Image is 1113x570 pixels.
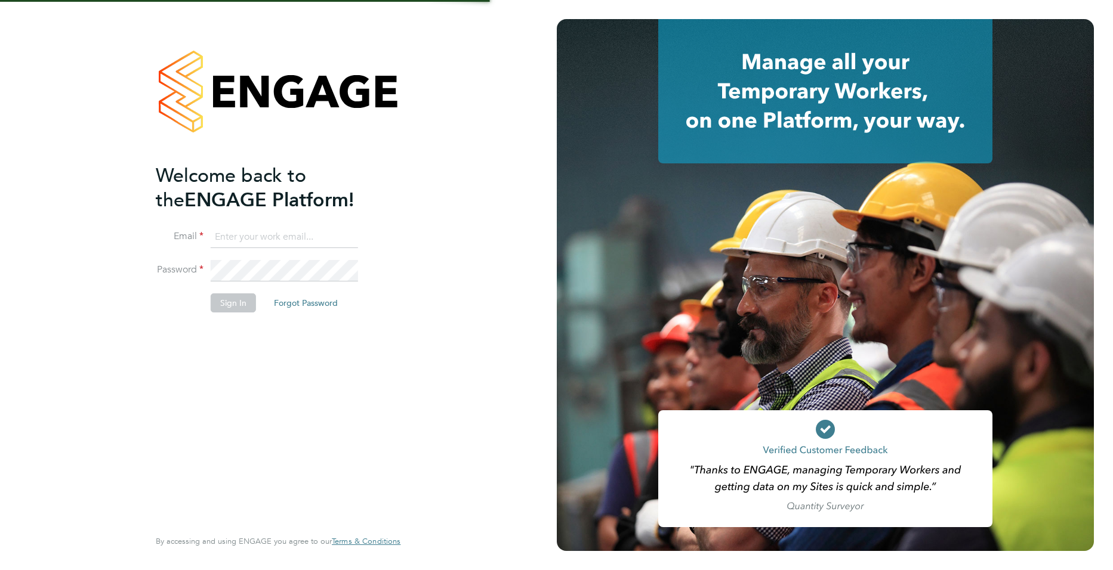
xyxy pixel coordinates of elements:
[211,293,256,312] button: Sign In
[156,536,400,546] span: By accessing and using ENGAGE you agree to our
[332,536,400,546] span: Terms & Conditions
[211,227,358,248] input: Enter your work email...
[156,264,204,276] label: Password
[264,293,347,312] button: Forgot Password
[156,164,306,212] span: Welcome back to the
[156,230,204,243] label: Email
[332,537,400,546] a: Terms & Conditions
[156,163,389,212] h2: ENGAGE Platform!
